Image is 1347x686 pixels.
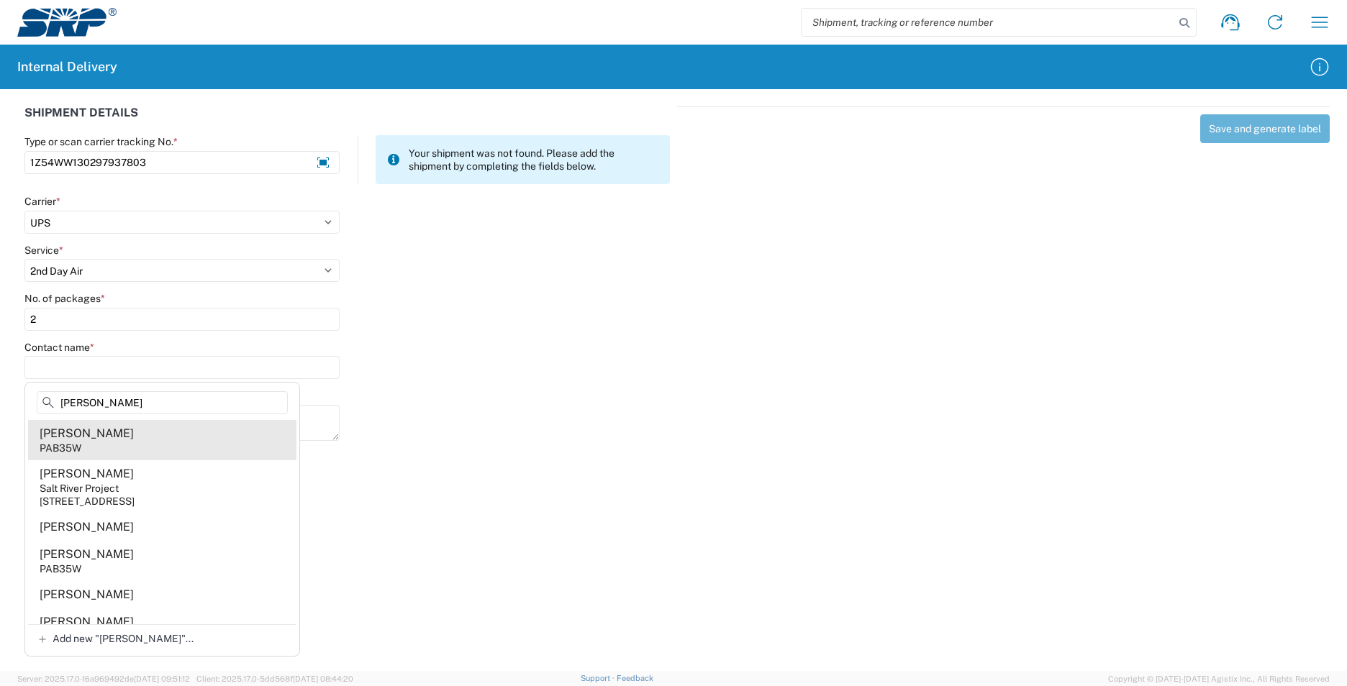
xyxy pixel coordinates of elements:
[24,106,670,135] div: SHIPMENT DETAILS
[196,674,353,683] span: Client: 2025.17.0-5dd568f
[40,442,81,454] div: PAB35W
[24,135,178,148] label: Type or scan carrier tracking No.
[24,195,60,208] label: Carrier
[293,674,353,683] span: [DATE] 08:44:20
[40,562,81,575] div: PAB35W
[24,341,94,354] label: Contact name
[617,674,653,682] a: Feedback
[17,58,117,76] h2: Internal Delivery
[40,426,134,442] div: [PERSON_NAME]
[40,614,134,630] div: [PERSON_NAME]
[581,674,617,682] a: Support
[40,466,134,482] div: [PERSON_NAME]
[802,9,1174,36] input: Shipment, tracking or reference number
[24,292,105,305] label: No. of packages
[40,587,134,603] div: [PERSON_NAME]
[17,8,117,37] img: srp
[17,674,190,683] span: Server: 2025.17.0-16a969492de
[409,147,658,173] span: Your shipment was not found. Please add the shipment by completing the fields below.
[134,674,190,683] span: [DATE] 09:51:12
[40,482,119,495] div: Salt River Project
[1108,672,1330,685] span: Copyright © [DATE]-[DATE] Agistix Inc., All Rights Reserved
[24,244,63,257] label: Service
[40,519,134,535] div: [PERSON_NAME]
[40,495,135,508] div: [STREET_ADDRESS]
[40,546,134,562] div: [PERSON_NAME]
[53,632,194,645] span: Add new "[PERSON_NAME]"...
